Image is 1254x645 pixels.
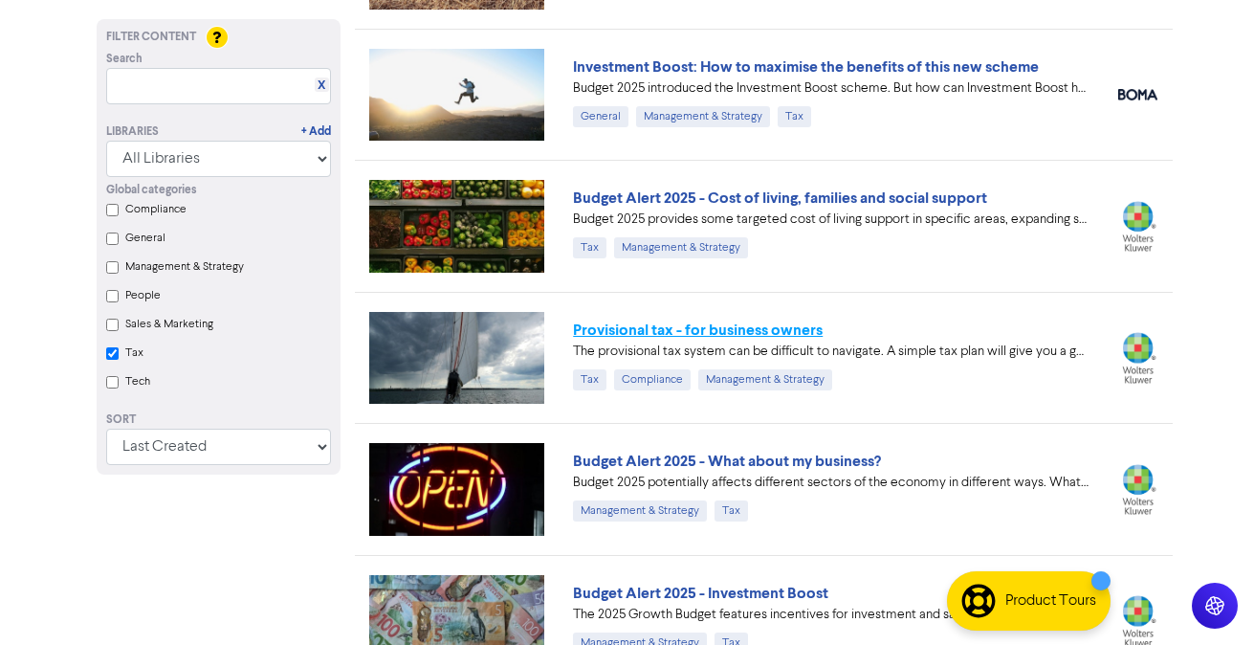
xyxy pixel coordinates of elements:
label: General [125,230,165,247]
div: Budget 2025 provides some targeted cost of living support in specific areas, expanding some, shri... [573,210,1089,230]
div: Sort [106,411,331,429]
a: Budget Alert 2025 - What about my business? [573,452,881,471]
iframe: Chat Widget [1008,438,1254,645]
img: wolters_kluwer [1118,332,1157,383]
div: Budget 2025 potentially affects different sectors of the economy in different ways. What are the ... [573,473,1089,493]
div: The 2025 Growth Budget features incentives for investment and saving, funding for health, educati... [573,605,1089,625]
label: Sales & Marketing [125,316,213,333]
label: Management & Strategy [125,258,244,276]
a: Budget Alert 2025 - Investment Boost [573,584,828,603]
a: Budget Alert 2025 - Cost of living, families and social support [573,189,987,208]
img: wolters_kluwer [1118,201,1157,252]
div: Tax [573,237,606,258]
div: General [573,106,628,127]
div: Filter Content [106,29,331,46]
img: boma [1118,89,1157,100]
div: Management & Strategy [573,500,707,522]
span: Search [106,51,143,68]
div: Libraries [106,123,159,141]
label: People [125,287,161,304]
div: Management & Strategy [614,237,748,258]
div: Budget 2025 introduced the Investment Boost scheme. But how can Investment Boost help you reinves... [573,78,1089,99]
div: The provisional tax system can be difficult to navigate. A simple tax plan will give you a genera... [573,342,1089,362]
label: Compliance [125,201,187,218]
div: Tax [715,500,748,522]
div: Global categories [106,182,331,199]
div: Tax [573,369,606,390]
div: Management & Strategy [636,106,770,127]
div: Tax [778,106,811,127]
label: Tech [125,373,150,390]
div: Management & Strategy [698,369,832,390]
div: Compliance [614,369,691,390]
a: X [318,78,325,93]
a: Provisional tax - for business owners [573,321,823,340]
a: + Add [301,123,331,141]
a: Investment Boost: How to maximise the benefits of this new scheme [573,57,1039,77]
label: Tax [125,345,143,362]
